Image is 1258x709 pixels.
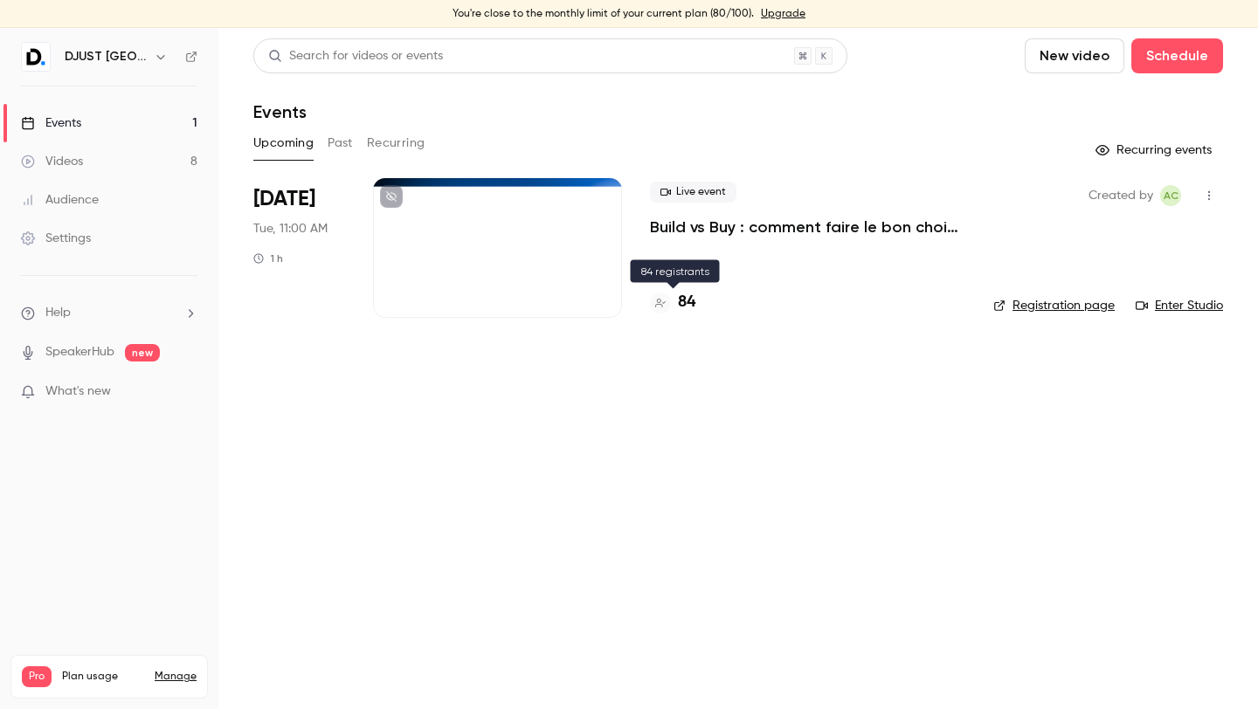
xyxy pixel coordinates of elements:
[650,217,965,237] a: Build vs Buy : comment faire le bon choix ?
[650,182,736,203] span: Live event
[253,251,283,265] div: 1 h
[1025,38,1124,73] button: New video
[253,129,314,157] button: Upcoming
[155,670,197,684] a: Manage
[367,129,425,157] button: Recurring
[45,382,111,401] span: What's new
[21,304,197,322] li: help-dropdown-opener
[21,114,81,132] div: Events
[1089,185,1153,206] span: Created by
[253,220,328,237] span: Tue, 11:00 AM
[21,191,99,209] div: Audience
[45,304,71,322] span: Help
[1160,185,1181,206] span: Aubéry Chauvin
[22,43,50,71] img: DJUST France
[678,291,695,314] h4: 84
[22,666,52,687] span: Pro
[62,670,144,684] span: Plan usage
[993,297,1115,314] a: Registration page
[650,291,695,314] a: 84
[1131,38,1223,73] button: Schedule
[125,344,160,361] span: new
[761,7,805,21] a: Upgrade
[1136,297,1223,314] a: Enter Studio
[65,48,147,65] h6: DJUST [GEOGRAPHIC_DATA]
[253,101,307,122] h1: Events
[253,178,345,318] div: Sep 23 Tue, 11:00 AM (Europe/Paris)
[1164,185,1179,206] span: AC
[1088,136,1223,164] button: Recurring events
[45,343,114,361] a: SpeakerHub
[328,129,353,157] button: Past
[21,153,83,170] div: Videos
[176,384,197,400] iframe: Noticeable Trigger
[268,47,443,65] div: Search for videos or events
[253,185,315,213] span: [DATE]
[21,230,91,247] div: Settings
